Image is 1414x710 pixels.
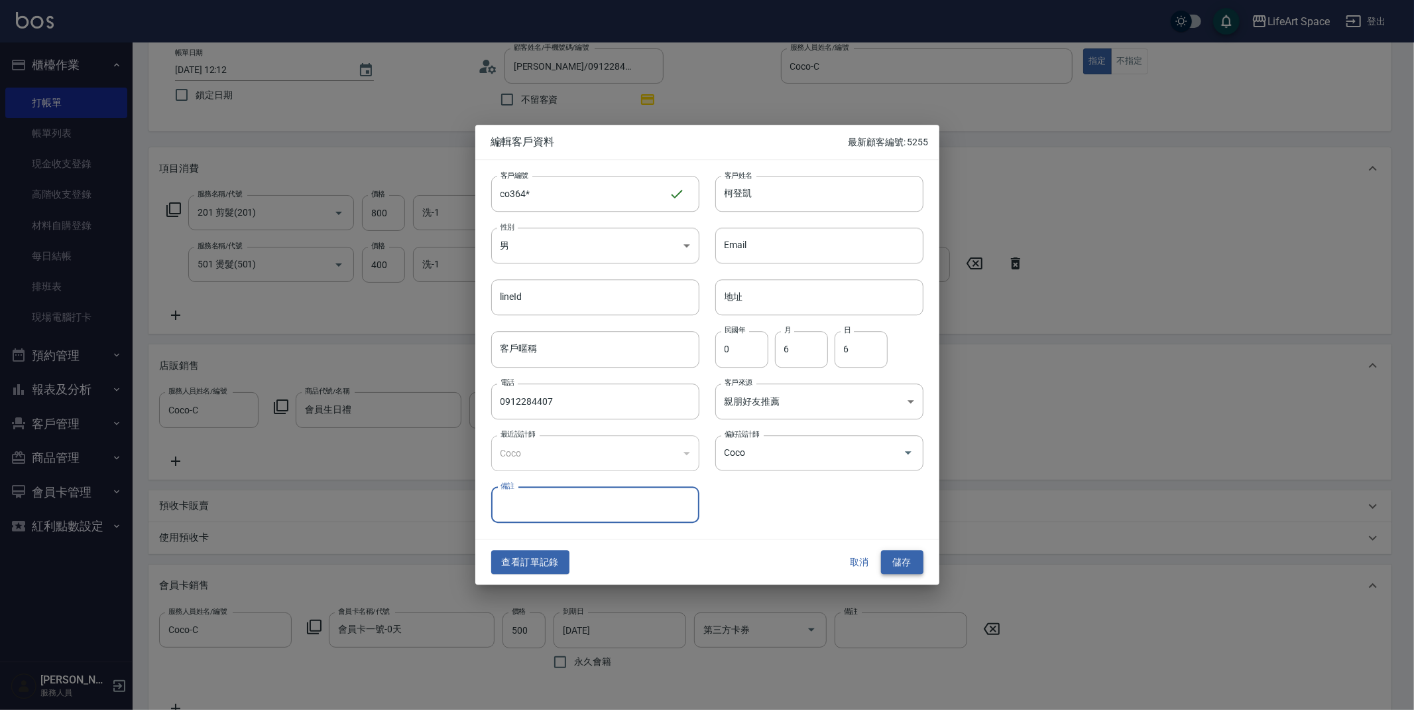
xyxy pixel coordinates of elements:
[501,429,535,439] label: 最近設計師
[725,326,745,336] label: 民國年
[491,135,849,149] span: 編輯客戶資料
[725,378,752,388] label: 客戶來源
[501,481,514,491] label: 備註
[844,326,851,336] label: 日
[725,170,752,180] label: 客戶姓名
[839,550,881,575] button: 取消
[491,550,569,575] button: 查看訂單記錄
[848,135,928,149] p: 最新顧客編號: 5255
[898,443,919,464] button: Open
[784,326,791,336] label: 月
[725,429,759,439] label: 偏好設計師
[501,222,514,232] label: 性別
[881,550,923,575] button: 儲存
[501,170,528,180] label: 客戶編號
[491,228,699,263] div: 男
[715,384,923,419] div: 親朋好友推薦
[501,378,514,388] label: 電話
[491,435,699,471] div: Coco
